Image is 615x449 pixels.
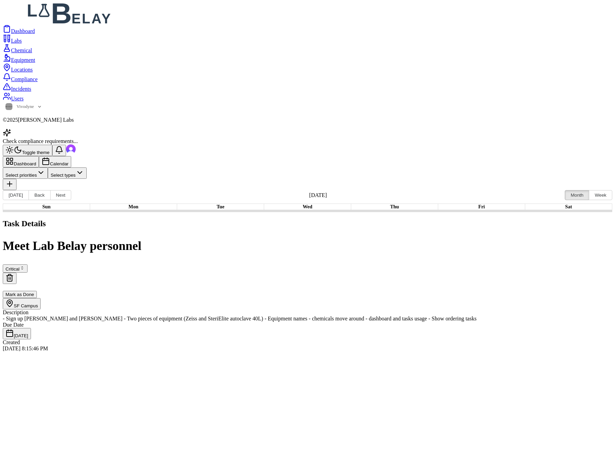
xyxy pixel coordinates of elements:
[6,292,34,297] span: Mark as Done
[565,204,572,209] span: Sat
[11,38,22,44] span: Labs
[3,328,31,339] button: [DATE]
[3,322,24,328] label: Due Date
[11,47,32,53] span: Chemical
[6,173,37,178] span: Select priorities
[3,3,175,23] img: Lab Belay Logo
[3,179,17,190] button: Add Task
[3,291,37,298] button: Mark as Done
[3,183,17,189] a: Add Task
[478,204,485,209] span: Fri
[11,96,23,101] span: Users
[39,156,71,167] button: Calendar
[3,117,612,123] p: © 2025 [PERSON_NAME] Labs
[50,190,71,200] button: Next
[3,156,39,167] button: Dashboard
[11,67,33,73] span: Locations
[217,204,225,209] span: Tue
[22,150,50,155] span: Toggle theme
[3,339,20,345] label: Created
[52,145,66,156] button: Messages
[42,204,51,209] span: Sun
[29,190,51,200] button: Back
[129,204,139,209] span: Mon
[303,204,312,209] span: Wed
[6,103,12,110] img: Vivodyne
[3,102,45,111] button: Open organization switcher
[66,144,76,154] img: Lois Tolvinski
[390,204,399,209] span: Thu
[3,309,29,315] label: Description
[3,219,612,228] div: Task Details
[51,173,76,178] span: Select types
[3,346,612,352] div: [DATE] 8:15:46 PM
[589,190,612,200] button: Week
[3,316,612,322] div: - Sign up [PERSON_NAME] and [PERSON_NAME] - Two pieces of equipment (Zeiss and SteriElite autocla...
[3,298,41,309] button: SF Campus
[71,192,565,198] span: [DATE]
[11,28,35,34] span: Dashboard
[11,57,35,63] span: Equipment
[3,145,52,156] button: Toggle theme
[3,190,29,200] button: [DATE]
[3,138,78,144] span: Check compliance requirements...
[3,239,612,253] h2: Meet Lab Belay personnel
[66,144,76,154] button: Open user button
[17,103,34,110] span: Vivodyne
[11,86,31,92] span: Incidents
[11,76,37,82] span: Compliance
[565,190,589,200] button: Month
[3,204,612,212] div: Month View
